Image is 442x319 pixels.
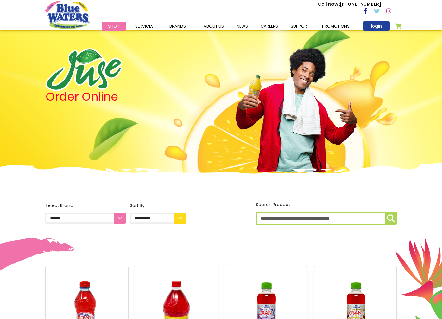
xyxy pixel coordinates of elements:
[169,23,186,29] span: Brands
[197,22,230,31] a: about us
[230,22,254,31] a: News
[387,214,395,222] img: search-icon.png
[45,1,90,29] a: store logo
[318,1,340,7] span: Call Now :
[45,202,126,224] label: Select Brand
[108,23,119,29] span: Shop
[318,1,381,8] p: [PHONE_NUMBER]
[256,201,397,225] label: Search Product
[130,202,186,209] div: Sort By
[385,212,397,225] button: Search Product
[235,36,358,172] img: man.png
[284,22,316,31] a: support
[45,213,126,224] select: Select Brand
[254,22,284,31] a: careers
[46,48,122,91] img: logo
[256,212,397,225] input: Search Product
[316,22,356,31] a: Promotions
[130,213,186,224] select: Sort By
[363,21,390,31] a: login
[135,23,154,29] span: Services
[46,91,186,102] h4: Order Online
